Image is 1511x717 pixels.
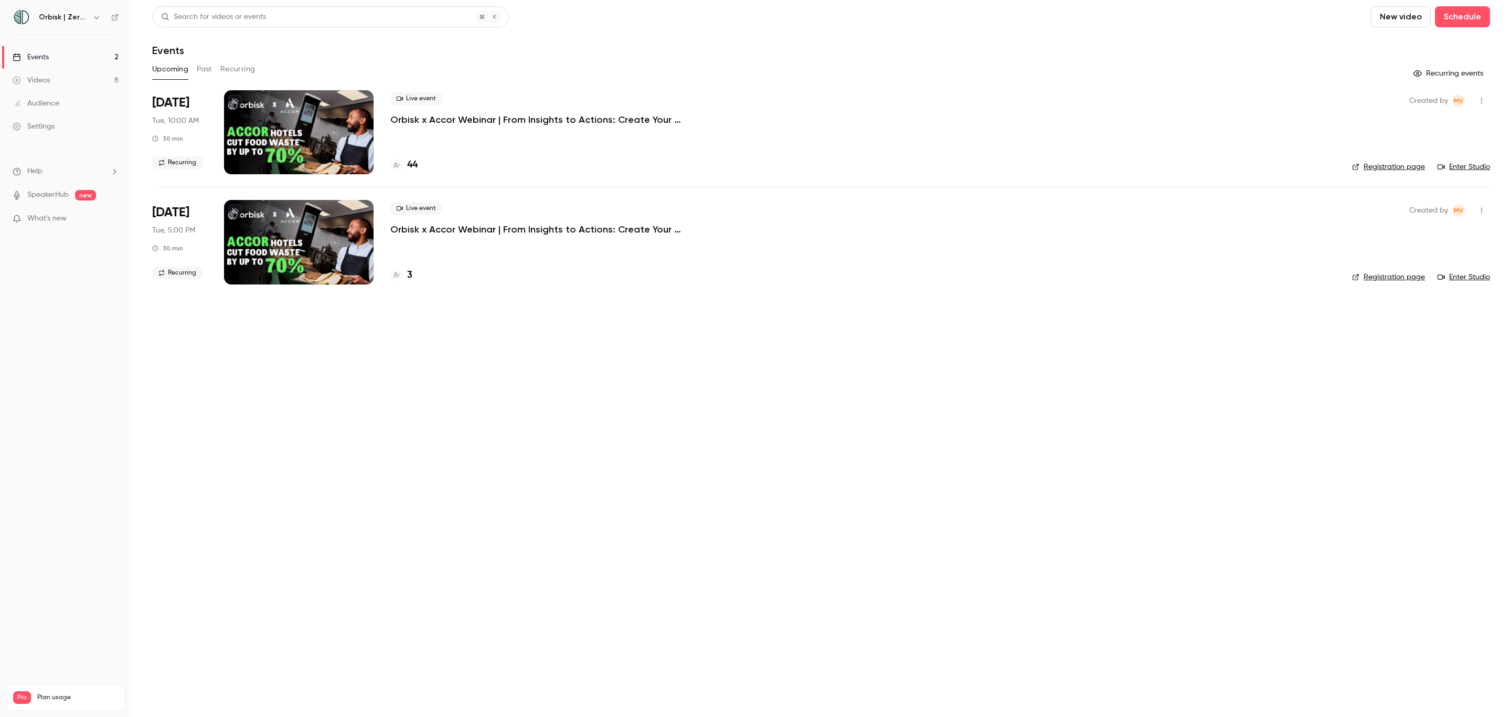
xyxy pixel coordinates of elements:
[152,156,203,169] span: Recurring
[152,134,183,143] div: 30 min
[13,52,49,62] div: Events
[407,268,412,282] h4: 3
[152,90,207,174] div: Sep 16 Tue, 10:00 AM (Europe/Amsterdam)
[1409,94,1448,107] span: Created by
[390,268,412,282] a: 3
[152,94,189,111] span: [DATE]
[220,61,256,78] button: Recurring
[75,190,96,201] span: new
[152,204,189,221] span: [DATE]
[1409,204,1448,217] span: Created by
[13,9,30,26] img: Orbisk | Zero Food Waste
[161,12,266,23] div: Search for videos or events
[390,202,442,215] span: Live event
[1352,162,1425,172] a: Registration page
[13,75,50,86] div: Videos
[1438,162,1490,172] a: Enter Studio
[27,213,67,224] span: What's new
[13,691,31,704] span: Pro
[1454,94,1463,107] span: MV
[13,98,59,109] div: Audience
[27,166,42,177] span: Help
[1438,272,1490,282] a: Enter Studio
[152,115,199,126] span: Tue, 10:00 AM
[407,158,418,172] h4: 44
[106,214,119,224] iframe: Noticeable Trigger
[13,166,119,177] li: help-dropdown-opener
[1452,204,1465,217] span: Mariniki Vasileiou
[1452,94,1465,107] span: Mariniki Vasileiou
[27,189,69,201] a: SpeakerHub
[37,693,118,702] span: Plan usage
[1352,272,1425,282] a: Registration page
[390,92,442,105] span: Live event
[1454,204,1463,217] span: MV
[152,267,203,279] span: Recurring
[152,61,188,78] button: Upcoming
[152,225,195,236] span: Tue, 5:00 PM
[152,244,183,252] div: 30 min
[197,61,212,78] button: Past
[1435,6,1490,27] button: Schedule
[390,113,705,126] a: Orbisk x Accor Webinar | From Insights to Actions: Create Your Personalized Food Waste Plan with ...
[390,223,705,236] a: Orbisk x Accor Webinar | From Insights to Actions: Create Your Personalized Food Waste Plan with ...
[152,44,184,57] h1: Events
[152,200,207,284] div: Sep 16 Tue, 5:00 PM (Europe/Amsterdam)
[1409,65,1490,82] button: Recurring events
[1371,6,1431,27] button: New video
[390,158,418,172] a: 44
[13,121,55,132] div: Settings
[39,12,88,23] h6: Orbisk | Zero Food Waste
